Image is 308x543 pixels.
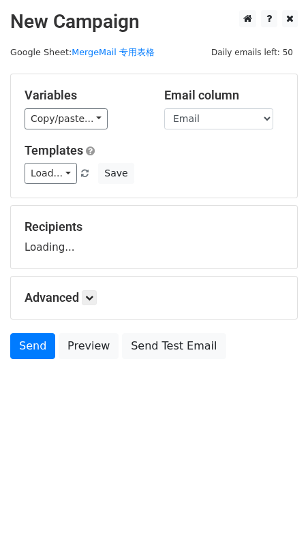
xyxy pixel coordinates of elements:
a: Preview [59,333,119,359]
div: Loading... [25,219,283,255]
a: Send Test Email [122,333,226,359]
a: Templates [25,143,83,157]
span: Daily emails left: 50 [206,45,298,60]
small: Google Sheet: [10,47,155,57]
h5: Recipients [25,219,283,234]
h5: Variables [25,88,144,103]
a: Copy/paste... [25,108,108,129]
a: Load... [25,163,77,184]
h2: New Campaign [10,10,298,33]
a: MergeMail 专用表格 [72,47,155,57]
h5: Email column [164,88,283,103]
a: Daily emails left: 50 [206,47,298,57]
h5: Advanced [25,290,283,305]
a: Send [10,333,55,359]
button: Save [98,163,134,184]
